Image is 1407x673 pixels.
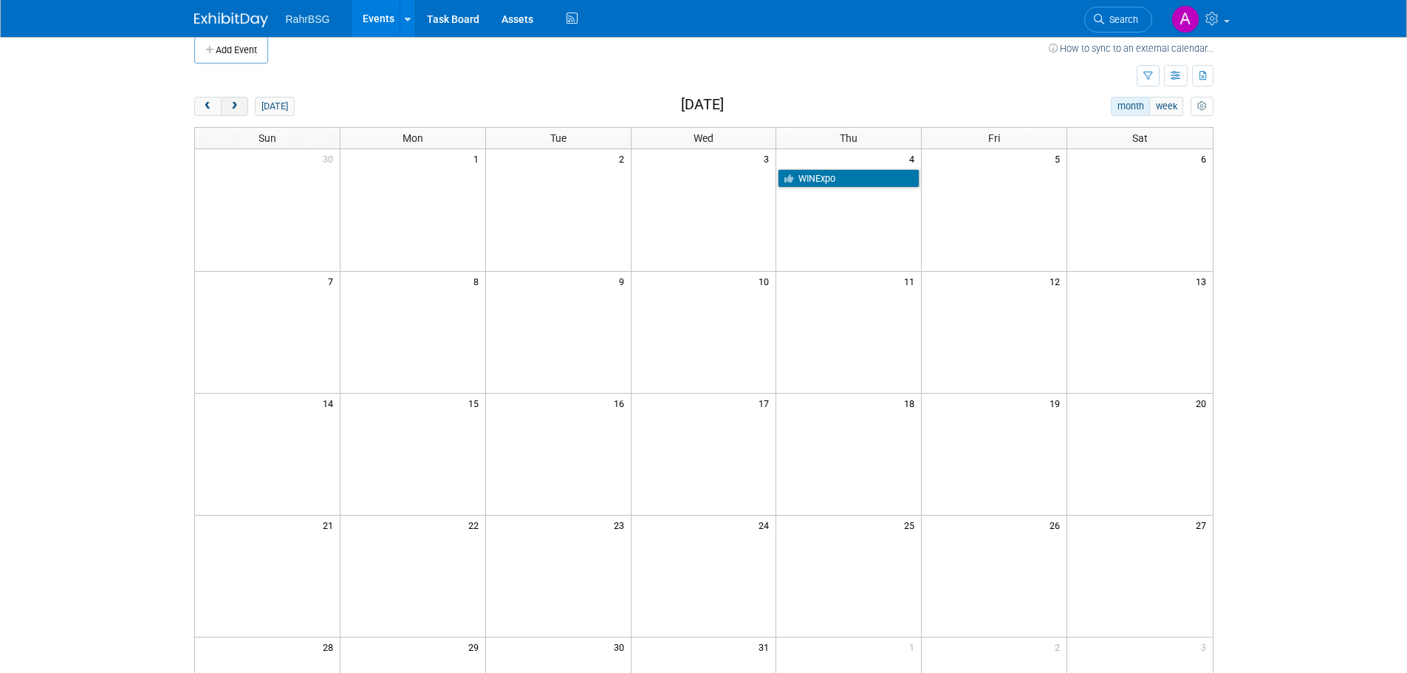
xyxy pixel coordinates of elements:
[321,516,340,534] span: 21
[1197,102,1207,112] i: Personalize Calendar
[321,149,340,168] span: 30
[550,132,566,144] span: Tue
[1104,14,1138,25] span: Search
[259,132,276,144] span: Sun
[757,516,776,534] span: 24
[1048,272,1067,290] span: 12
[1194,516,1213,534] span: 27
[1199,149,1213,168] span: 6
[255,97,294,116] button: [DATE]
[903,394,921,412] span: 18
[403,132,423,144] span: Mon
[681,97,724,113] h2: [DATE]
[617,272,631,290] span: 9
[472,149,485,168] span: 1
[840,132,857,144] span: Thu
[467,516,485,534] span: 22
[778,169,920,188] a: WINExpo
[908,149,921,168] span: 4
[194,37,268,64] button: Add Event
[903,272,921,290] span: 11
[762,149,776,168] span: 3
[612,516,631,534] span: 23
[221,97,248,116] button: next
[757,272,776,290] span: 10
[321,638,340,656] span: 28
[617,149,631,168] span: 2
[694,132,713,144] span: Wed
[1048,394,1067,412] span: 19
[1199,638,1213,656] span: 3
[1132,132,1148,144] span: Sat
[472,272,485,290] span: 8
[1111,97,1150,116] button: month
[988,132,1000,144] span: Fri
[194,13,268,27] img: ExhibitDay
[1191,97,1213,116] button: myCustomButton
[757,394,776,412] span: 17
[1194,394,1213,412] span: 20
[1194,272,1213,290] span: 13
[1053,638,1067,656] span: 2
[467,394,485,412] span: 15
[612,394,631,412] span: 16
[1084,7,1152,33] a: Search
[1149,97,1183,116] button: week
[1171,5,1199,33] img: Ashley Grotewold
[612,638,631,656] span: 30
[286,13,330,25] span: RahrBSG
[194,97,222,116] button: prev
[1053,149,1067,168] span: 5
[757,638,776,656] span: 31
[467,638,485,656] span: 29
[903,516,921,534] span: 25
[321,394,340,412] span: 14
[1048,516,1067,534] span: 26
[326,272,340,290] span: 7
[908,638,921,656] span: 1
[1049,43,1213,54] a: How to sync to an external calendar...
